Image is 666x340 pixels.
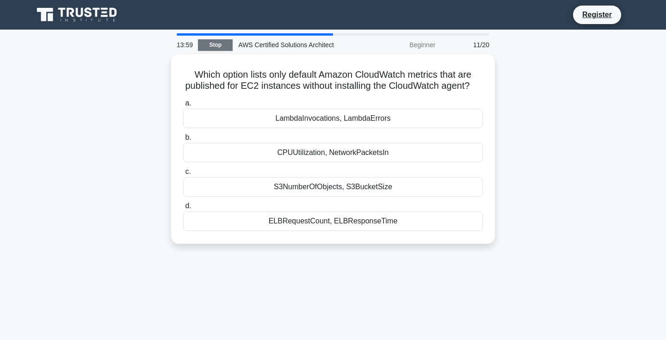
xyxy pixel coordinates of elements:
a: Register [577,9,617,20]
div: ELBRequestCount, ELBResponseTime [183,211,483,231]
div: S3NumberOfObjects, S3BucketSize [183,177,483,197]
div: Beginner [360,36,441,54]
a: Stop [198,39,233,51]
div: CPUUtilization, NetworkPacketsIn [183,143,483,162]
span: b. [185,133,191,141]
div: LambdaInvocations, LambdaErrors [183,109,483,128]
span: a. [185,99,191,107]
div: 11/20 [441,36,495,54]
div: AWS Certified Solutions Architect [233,36,360,54]
h5: Which option lists only default Amazon CloudWatch metrics that are published for EC2 instances wi... [182,69,484,92]
span: d. [185,202,191,210]
div: 13:59 [171,36,198,54]
span: c. [185,167,191,175]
